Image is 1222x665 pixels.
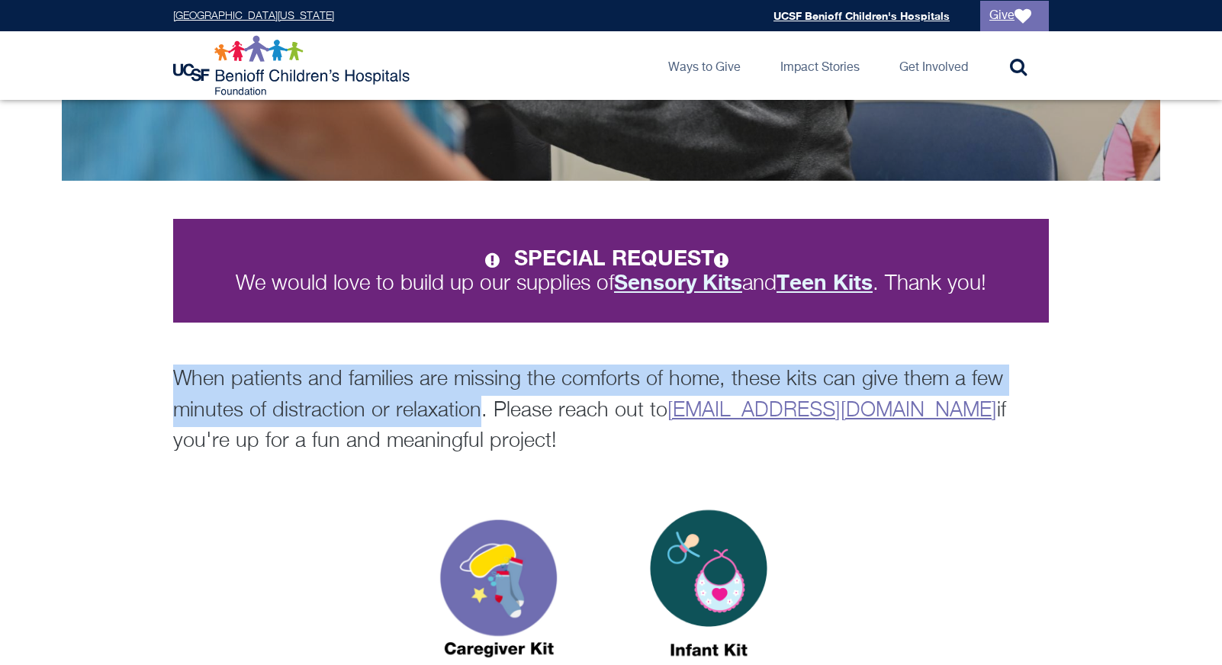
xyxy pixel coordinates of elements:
a: [GEOGRAPHIC_DATA][US_STATE] [173,11,334,21]
strong: Sensory Kits [614,269,742,294]
a: Teen Kits [777,273,873,294]
a: UCSF Benioff Children's Hospitals [773,9,950,22]
p: We would love to build up our supplies of and . Thank you! [201,246,1021,295]
a: Ways to Give [656,31,753,100]
a: Get Involved [887,31,980,100]
strong: Teen Kits [777,269,873,294]
strong: SPECIAL REQUEST [514,245,737,270]
a: Give [980,1,1049,31]
a: [EMAIL_ADDRESS][DOMAIN_NAME] [667,400,997,421]
p: When patients and families are missing the comforts of home, these kits can give them a few minut... [173,365,1049,458]
img: Logo for UCSF Benioff Children's Hospitals Foundation [173,35,413,96]
a: Impact Stories [768,31,872,100]
a: Sensory Kits [614,273,742,294]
